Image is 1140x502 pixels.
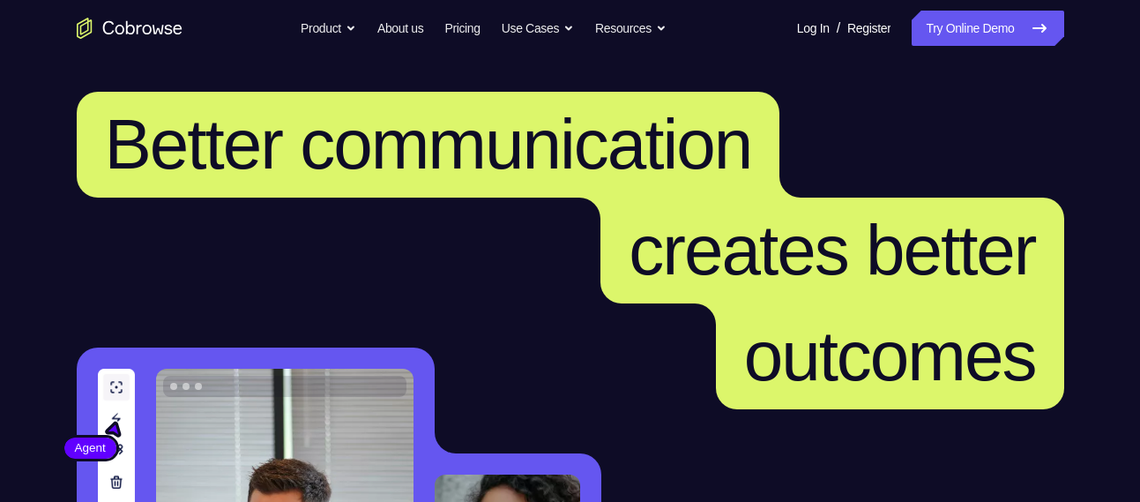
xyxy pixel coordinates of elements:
span: outcomes [744,317,1036,395]
a: Register [847,11,890,46]
a: Pricing [444,11,480,46]
a: Try Online Demo [912,11,1063,46]
button: Use Cases [502,11,574,46]
button: Product [301,11,356,46]
a: Log In [797,11,830,46]
span: creates better [629,211,1035,289]
span: Agent [64,439,116,457]
span: / [837,18,840,39]
a: About us [377,11,423,46]
a: Go to the home page [77,18,183,39]
span: Better communication [105,105,752,184]
button: Resources [595,11,667,46]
